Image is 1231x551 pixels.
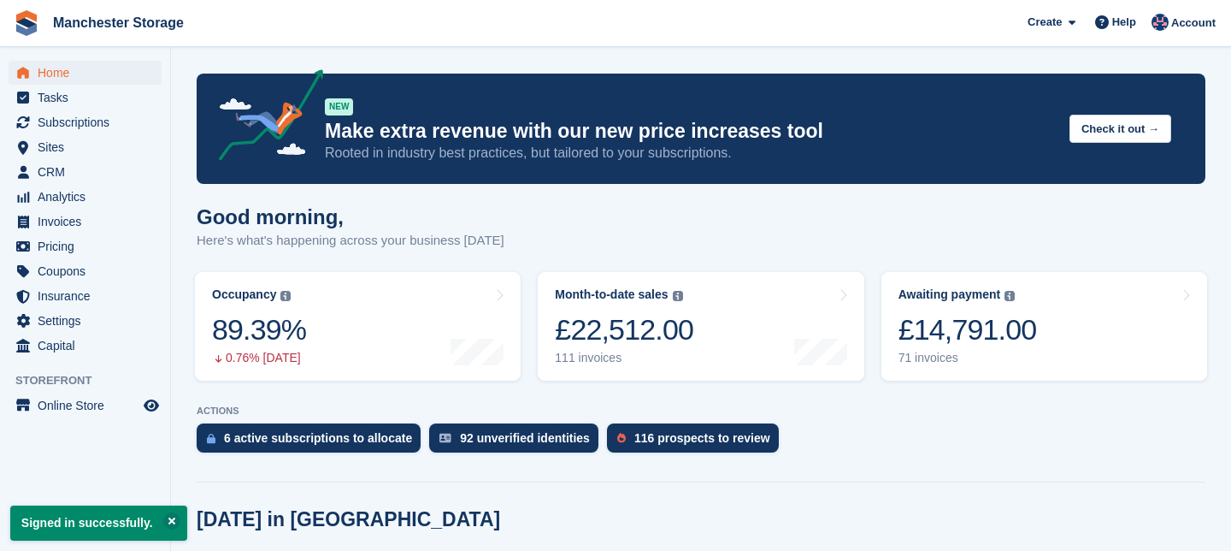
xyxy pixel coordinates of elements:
span: Pricing [38,234,140,258]
div: 92 unverified identities [460,431,590,445]
h1: Good morning, [197,205,504,228]
img: icon-info-grey-7440780725fd019a000dd9b08b2336e03edf1995a4989e88bcd33f0948082b44.svg [673,291,683,301]
img: icon-info-grey-7440780725fd019a000dd9b08b2336e03edf1995a4989e88bcd33f0948082b44.svg [1004,291,1015,301]
span: Online Store [38,394,140,418]
div: 0.76% [DATE] [212,351,306,365]
span: Coupons [38,259,140,283]
img: price-adjustments-announcement-icon-8257ccfd72463d97f412b2fc003d46551f7dbcb40ab6d574587a9cd5c0d94... [204,69,324,167]
a: menu [9,394,162,418]
a: Awaiting payment £14,791.00 71 invoices [881,272,1207,381]
span: Home [38,61,140,85]
a: menu [9,309,162,333]
a: 6 active subscriptions to allocate [197,424,429,461]
a: menu [9,160,162,184]
div: 111 invoices [555,351,693,365]
p: Rooted in industry best practices, but tailored to your subscriptions. [325,144,1056,163]
img: icon-info-grey-7440780725fd019a000dd9b08b2336e03edf1995a4989e88bcd33f0948082b44.svg [280,291,291,301]
a: menu [9,334,162,358]
span: Create [1028,14,1062,31]
div: Awaiting payment [898,287,1001,302]
a: Preview store [141,395,162,416]
a: Month-to-date sales £22,512.00 111 invoices [538,272,863,381]
a: menu [9,234,162,258]
img: verify_identity-adf6edd0f0f0b5bbfe63781bf79b02c33cf7c696d77639b501bdc392416b5a36.svg [439,433,451,443]
a: menu [9,135,162,159]
div: £14,791.00 [898,312,1037,347]
a: Manchester Storage [46,9,191,37]
p: Signed in successfully. [10,506,187,541]
img: stora-icon-8386f47178a22dfd0bd8f6a31ec36ba5ce8667c1dd55bd0f319d3a0aa187defe.svg [14,10,39,36]
p: Here's what's happening across your business [DATE] [197,231,504,251]
span: Capital [38,334,140,358]
div: £22,512.00 [555,312,693,347]
a: menu [9,86,162,110]
span: Analytics [38,185,140,209]
div: 6 active subscriptions to allocate [224,431,412,445]
span: Storefront [15,372,170,389]
div: 89.39% [212,312,306,347]
div: NEW [325,98,353,116]
span: Account [1171,15,1216,32]
span: Tasks [38,86,140,110]
a: Occupancy 89.39% 0.76% [DATE] [195,272,521,381]
a: menu [9,259,162,283]
a: menu [9,61,162,85]
span: CRM [38,160,140,184]
a: 92 unverified identities [429,424,607,461]
div: 71 invoices [898,351,1037,365]
button: Check it out → [1069,115,1171,143]
a: menu [9,110,162,134]
span: Settings [38,309,140,333]
span: Help [1112,14,1136,31]
span: Sites [38,135,140,159]
p: Make extra revenue with our new price increases tool [325,119,1056,144]
span: Subscriptions [38,110,140,134]
div: Occupancy [212,287,276,302]
div: Month-to-date sales [555,287,668,302]
span: Insurance [38,284,140,308]
a: menu [9,185,162,209]
div: 116 prospects to review [634,431,770,445]
img: active_subscription_to_allocate_icon-d502201f5373d7db506a760aba3b589e785aa758c864c3986d89f69b8ff3... [207,433,215,444]
a: menu [9,284,162,308]
h2: [DATE] in [GEOGRAPHIC_DATA] [197,508,500,531]
img: prospect-51fa495bee0391a8d652442698ab0144808aea92771e9ea1ae160a38d050c398.svg [617,433,626,443]
p: ACTIONS [197,406,1205,417]
a: 116 prospects to review [607,424,787,461]
a: menu [9,210,162,234]
span: Invoices [38,210,140,234]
